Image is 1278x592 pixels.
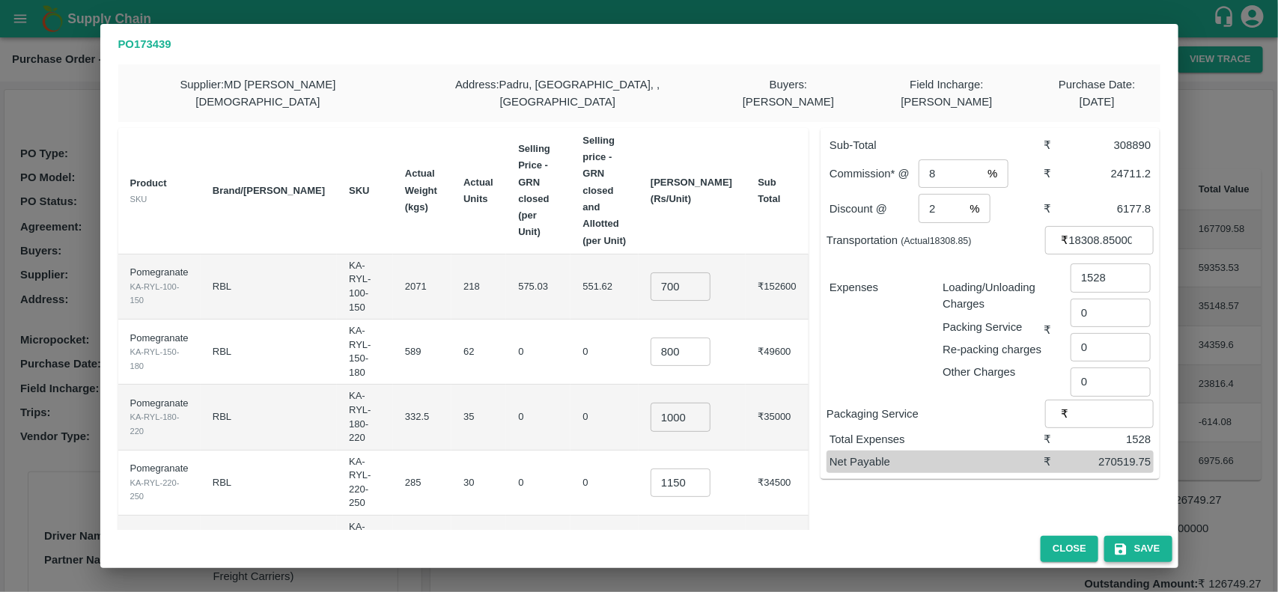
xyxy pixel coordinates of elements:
[130,410,189,438] div: KA-RYL-180-220
[1104,536,1172,562] button: Save
[943,319,1044,335] p: Packing Service
[506,254,570,320] td: 575.03
[758,177,780,204] b: Sub Total
[943,341,1044,358] p: Re-packing charges
[570,516,639,581] td: 824.98
[506,516,570,581] td: 824.98
[746,451,809,516] td: ₹34500
[570,254,639,320] td: 551.62
[130,476,189,504] div: KA-RYL-220-250
[506,320,570,385] td: 0
[201,516,337,581] td: RBL
[859,64,1034,122] div: Field Incharge : [PERSON_NAME]
[201,451,337,516] td: RBL
[1044,165,1071,182] div: ₹
[451,385,506,450] td: 35
[830,431,1044,448] p: Total Expenses
[943,364,1044,380] p: Other Charges
[827,232,1045,248] p: Transportation
[349,185,369,196] b: SKU
[830,165,919,182] p: Commission* @
[130,280,189,308] div: KA-RYL-100-150
[1044,454,1071,470] div: ₹
[827,406,1045,422] p: Packaging Service
[970,201,980,217] p: %
[393,320,451,385] td: 589
[118,385,201,450] td: Pomegranate
[717,64,859,122] div: Buyers : [PERSON_NAME]
[830,279,931,296] p: Expenses
[337,516,393,581] td: KA-RYL-250-300
[746,385,809,450] td: ₹35000
[570,385,639,450] td: 0
[451,320,506,385] td: 62
[451,451,506,516] td: 30
[337,254,393,320] td: KA-RYL-100-150
[1044,322,1071,338] div: ₹
[1044,137,1071,153] div: ₹
[943,279,1044,313] p: Loading/Unloading Charges
[393,451,451,516] td: 285
[130,345,189,373] div: KA-RYL-150-180
[506,385,570,450] td: 0
[830,201,919,217] p: Discount @
[1041,536,1098,562] button: Close
[130,192,189,206] div: SKU
[651,403,710,431] input: 0
[398,64,717,122] div: Address : Padru, [GEOGRAPHIC_DATA], , [GEOGRAPHIC_DATA]
[451,254,506,320] td: 218
[393,385,451,450] td: 332.5
[1071,431,1151,448] div: 1528
[463,177,493,204] b: Actual Units
[651,469,710,497] input: 0
[582,135,626,246] b: Selling price - GRN closed and Allotted (per Unit)
[901,236,971,246] small: (Actual 18308.85 )
[1071,201,1151,217] div: 6177.8
[405,168,437,213] b: Actual Weight (kgs)
[337,451,393,516] td: KA-RYL-220-250
[570,320,639,385] td: 0
[746,516,809,581] td: ₹21590
[337,320,393,385] td: KA-RYL-150-180
[1044,201,1071,217] div: ₹
[651,338,710,366] input: 0
[1071,454,1151,470] div: 270519.75
[651,177,732,204] b: [PERSON_NAME] (Rs/Unit)
[118,38,171,50] b: PO 173439
[746,254,809,320] td: ₹152600
[201,320,337,385] td: RBL
[1071,137,1151,153] div: 308890
[213,185,325,196] b: Brand/[PERSON_NAME]
[1071,165,1151,182] div: 24711.2
[201,385,337,450] td: RBL
[830,454,1044,470] p: Net Payable
[1062,232,1069,248] p: ₹
[118,64,398,122] div: Supplier : MD [PERSON_NAME][DEMOGRAPHIC_DATA]
[988,165,997,182] p: %
[506,451,570,516] td: 0
[337,385,393,450] td: KA-RYL-180-220
[118,516,201,581] td: Pomegranate
[451,516,506,581] td: 17
[393,516,451,581] td: 161.5
[118,451,201,516] td: Pomegranate
[518,143,550,237] b: Selling Price - GRN closed (per Unit)
[1044,431,1071,448] div: ₹
[118,254,201,320] td: Pomegranate
[746,320,809,385] td: ₹49600
[1034,64,1160,122] div: Purchase Date : [DATE]
[393,254,451,320] td: 2071
[651,272,710,301] input: 0
[130,177,167,189] b: Product
[570,451,639,516] td: 0
[201,254,337,320] td: RBL
[830,137,1044,153] p: Sub-Total
[1062,406,1069,422] p: ₹
[118,320,201,385] td: Pomegranate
